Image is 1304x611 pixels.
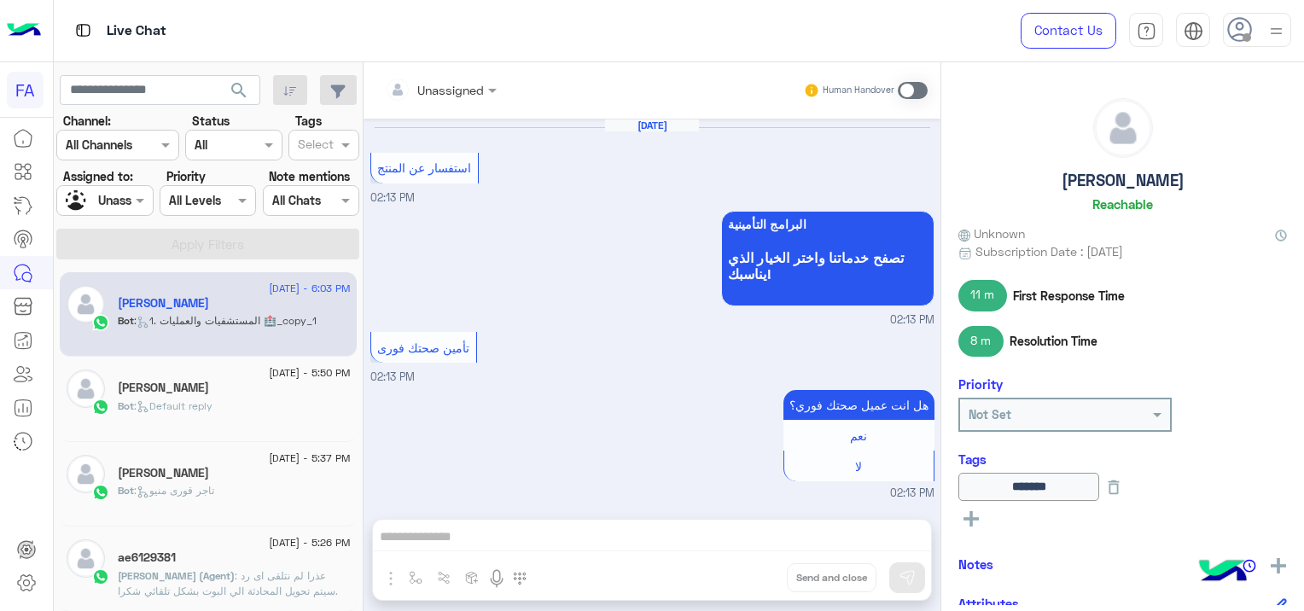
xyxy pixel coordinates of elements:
img: WhatsApp [92,399,109,416]
img: defaultAdmin.png [67,539,105,578]
span: نعم [850,428,867,443]
div: FA [7,72,44,108]
span: : تاجر قورى منيو [134,484,214,497]
span: تصفح خدماتنا واختر الخيار الذي يناسبك! [728,249,928,282]
img: Logo [7,13,41,49]
span: 02:13 PM [370,191,415,204]
h5: ae6129381 [118,550,176,565]
span: 11 m [958,280,1007,311]
span: Subscription Date : [DATE] [975,242,1123,260]
span: : 1. المستشفيات والعمليات 🏥_copy_1 [134,314,317,327]
img: defaultAdmin.png [67,285,105,323]
span: استفسار عن المنتج [377,160,471,175]
div: Select [295,135,334,157]
label: Tags [295,112,322,130]
span: 8 m [958,326,1004,357]
span: First Response Time [1013,287,1125,305]
img: tab [73,20,94,41]
p: Live Chat [107,20,166,43]
label: Note mentions [269,167,350,185]
img: hulul-logo.png [1193,543,1253,602]
span: لا [855,459,862,474]
img: add [1271,558,1286,573]
span: Bot [118,314,134,327]
h6: [DATE] [605,119,699,131]
label: Assigned to: [63,167,133,185]
label: Status [192,112,230,130]
h5: احمد العربى [118,466,209,480]
span: Bot [118,484,134,497]
img: profile [1266,20,1287,42]
span: [DATE] - 5:50 PM [269,365,350,381]
img: tab [1137,21,1156,41]
span: Resolution Time [1010,332,1097,350]
h6: Attributes [958,596,1019,611]
span: Bot [118,399,134,412]
button: Apply Filters [56,229,359,259]
img: defaultAdmin.png [67,455,105,493]
h5: eng ahmed [118,296,209,311]
img: defaultAdmin.png [1094,99,1152,157]
h6: Priority [958,376,1003,392]
p: 23/4/2025, 2:13 PM [783,390,934,420]
img: tab [1184,21,1203,41]
span: 02:13 PM [890,486,934,502]
h5: Hala Abd Elslam [118,381,209,395]
img: defaultAdmin.png [67,370,105,408]
label: Channel: [63,112,111,130]
span: 02:13 PM [370,370,415,383]
img: WhatsApp [92,568,109,585]
small: Human Handover [823,84,894,97]
h6: Reachable [1092,196,1153,212]
span: تأمين صحتك فورى [377,340,469,355]
span: : Default reply [134,399,212,412]
img: WhatsApp [92,314,109,331]
span: [DATE] - 6:03 PM [269,281,350,296]
h6: Notes [958,556,993,572]
h5: [PERSON_NAME] [1062,171,1185,190]
button: Send and close [787,563,876,592]
a: tab [1129,13,1163,49]
label: Priority [166,167,206,185]
a: Contact Us [1021,13,1116,49]
span: [PERSON_NAME] (Agent) [118,569,235,582]
h6: Tags [958,451,1287,467]
button: search [218,75,260,112]
span: [DATE] - 5:37 PM [269,451,350,466]
img: WhatsApp [92,484,109,501]
span: Unknown [958,224,1025,242]
span: search [229,80,249,101]
span: البرامج التأمينية [728,218,928,231]
span: [DATE] - 5:26 PM [269,535,350,550]
span: 02:13 PM [890,312,934,329]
